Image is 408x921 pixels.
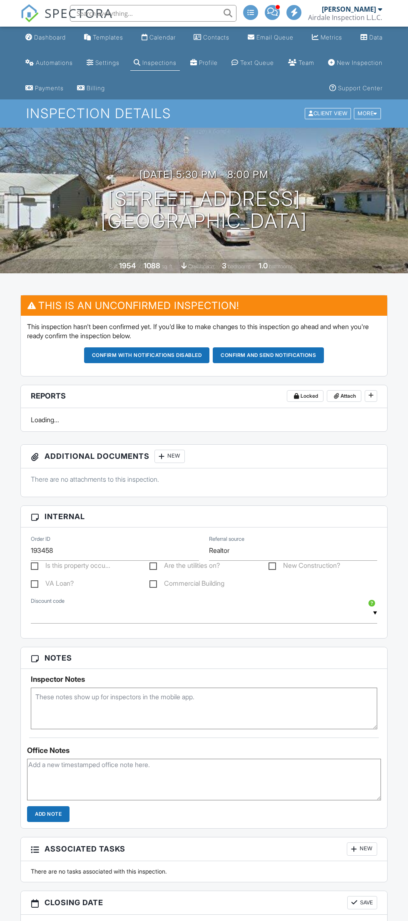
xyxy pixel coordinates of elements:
[35,84,64,92] div: Payments
[101,188,307,232] h1: [STREET_ADDRESS] [GEOGRAPHIC_DATA]
[347,842,377,856] div: New
[299,59,314,66] div: Team
[84,347,210,363] button: Confirm with notifications disabled
[31,597,65,605] label: Discount code
[22,55,76,71] a: Automations (Advanced)
[369,34,383,41] div: Data
[213,347,324,363] button: Confirm and send notifications
[95,59,119,66] div: Settings
[190,30,233,45] a: Contacts
[87,84,105,92] div: Billing
[93,34,123,41] div: Templates
[187,55,221,71] a: Company Profile
[138,30,179,45] a: Calendar
[209,535,244,543] label: Referral source
[244,30,297,45] a: Email Queue
[31,475,377,484] p: There are no attachments to this inspection.
[326,81,386,96] a: Support Center
[142,59,177,66] div: Inspections
[357,30,386,45] a: Data
[154,450,185,463] div: New
[21,506,387,527] h3: Internal
[203,34,229,41] div: Contacts
[81,30,127,45] a: Templates
[149,562,220,572] label: Are the utilities on?
[22,30,69,45] a: Dashboard
[347,896,377,909] button: Save
[130,55,180,71] a: Inspections
[139,169,269,180] h3: [DATE] 5:30 pm - 8:00 pm
[305,108,351,119] div: Client View
[188,263,214,270] span: crawlspace
[338,84,383,92] div: Support Center
[109,263,118,270] span: Built
[45,4,113,22] span: SPECTORA
[27,322,381,341] p: This inspection hasn't been confirmed yet. If you'd like to make changes to this inspection go ah...
[354,108,381,119] div: More
[269,263,293,270] span: bathrooms
[31,675,377,683] h5: Inspector Notes
[26,106,381,121] h1: Inspection Details
[27,746,381,755] div: Office Notes
[222,261,226,270] div: 3
[45,897,103,908] span: Closing date
[322,5,376,13] div: [PERSON_NAME]
[34,34,66,41] div: Dashboard
[285,55,318,71] a: Team
[337,59,383,66] div: New Inspection
[31,535,50,543] label: Order ID
[21,647,387,669] h3: Notes
[74,81,108,96] a: Billing
[228,263,251,270] span: bedrooms
[321,34,342,41] div: Metrics
[22,81,67,96] a: Payments
[228,55,277,71] a: Text Queue
[36,59,73,66] div: Automations
[45,843,125,854] span: Associated Tasks
[144,261,160,270] div: 1088
[70,5,236,22] input: Search everything...
[31,562,110,572] label: Is this property occupied?
[83,55,123,71] a: Settings
[21,295,387,316] h3: This is an Unconfirmed Inspection!
[325,55,386,71] a: New Inspection
[162,263,173,270] span: sq. ft.
[20,4,39,22] img: The Best Home Inspection Software - Spectora
[31,579,74,590] label: VA Loan?
[240,59,274,66] div: Text Queue
[27,806,70,822] input: Add Note
[256,34,294,41] div: Email Queue
[26,867,382,876] div: There are no tasks associated with this inspection.
[304,110,353,116] a: Client View
[149,579,224,590] label: Commercial Building
[20,11,113,29] a: SPECTORA
[269,562,340,572] label: New Construction?
[21,445,387,468] h3: Additional Documents
[259,261,268,270] div: 1.0
[308,30,346,45] a: Metrics
[119,261,136,270] div: 1954
[149,34,176,41] div: Calendar
[308,13,382,22] div: Airdale Inspection L.L.C.
[199,59,218,66] div: Profile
